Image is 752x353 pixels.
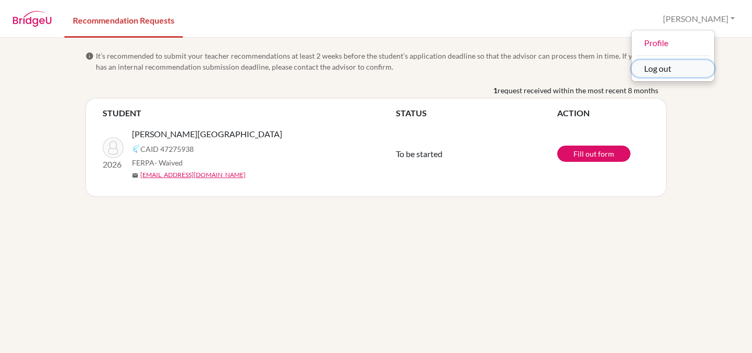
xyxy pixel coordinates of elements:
[96,50,667,72] span: It’s recommended to submit your teacher recommendations at least 2 weeks before the student’s app...
[13,11,52,27] img: BridgeU logo
[64,2,183,38] a: Recommendation Requests
[396,107,557,119] th: STATUS
[132,145,140,153] img: Common App logo
[132,157,183,168] span: FERPA
[154,158,183,167] span: - Waived
[658,9,739,29] button: [PERSON_NAME]
[85,52,94,60] span: info
[140,170,246,180] a: [EMAIL_ADDRESS][DOMAIN_NAME]
[103,137,124,158] img: Stojadinovic, Eo
[103,107,396,119] th: STUDENT
[631,30,715,82] div: [PERSON_NAME]
[132,172,138,179] span: mail
[557,146,631,162] a: Fill out form
[632,35,714,51] a: Profile
[103,158,124,171] p: 2026
[557,107,649,119] th: ACTION
[497,85,658,96] span: request received within the most recent 8 months
[140,144,194,155] span: CAID 47275938
[493,85,497,96] b: 1
[132,128,282,140] span: [PERSON_NAME][GEOGRAPHIC_DATA]
[632,60,714,77] button: Log out
[396,149,443,159] span: To be started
